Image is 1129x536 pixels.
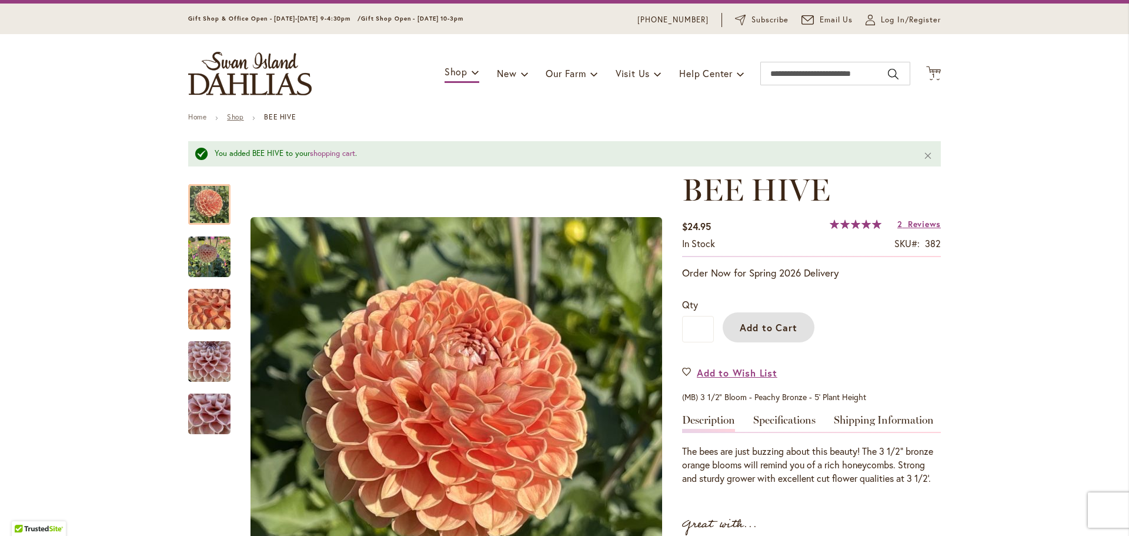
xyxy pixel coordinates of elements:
span: Email Us [820,14,853,26]
strong: BEE HIVE [264,112,296,121]
div: BEE HIVE [188,172,242,225]
a: Add to Wish List [682,366,777,379]
span: Reviews [908,218,941,229]
div: BEE HIVE [188,382,231,434]
span: Our Farm [546,67,586,79]
a: Subscribe [735,14,789,26]
span: Shop [445,65,467,78]
a: Specifications [753,415,816,432]
span: Add to Cart [740,321,798,334]
span: Qty [682,298,698,311]
a: 2 Reviews [897,218,941,229]
span: 1 [932,72,935,79]
iframe: Launch Accessibility Center [9,494,42,527]
span: Subscribe [751,14,789,26]
img: BEE HIVE [188,235,231,278]
div: BEE HIVE [188,277,242,329]
img: BEE HIVE [167,277,252,341]
span: $24.95 [682,220,711,232]
span: Visit Us [616,67,650,79]
div: BEE HIVE [188,329,242,382]
div: Detailed Product Info [682,415,941,485]
div: Availability [682,237,715,251]
div: 100% [830,219,881,229]
span: 2 [897,218,903,229]
a: Log In/Register [866,14,941,26]
strong: SKU [894,237,920,249]
div: BEE HIVE [188,225,242,277]
p: (MB) 3 1/2" Bloom - Peachy Bronze - 5' Plant Height [682,391,941,403]
span: Help Center [679,67,733,79]
span: In stock [682,237,715,249]
span: New [497,67,516,79]
a: store logo [188,52,312,95]
div: 382 [925,237,941,251]
a: shopping cart [310,148,355,158]
span: Add to Wish List [697,366,777,379]
span: Gift Shop Open - [DATE] 10-3pm [361,15,463,22]
img: BEE HIVE [188,333,231,389]
p: Order Now for Spring 2026 Delivery [682,266,941,280]
div: You added BEE HIVE to your . [215,148,906,159]
a: Shop [227,112,243,121]
span: Gift Shop & Office Open - [DATE]-[DATE] 9-4:30pm / [188,15,361,22]
a: [PHONE_NUMBER] [637,14,709,26]
button: 1 [926,66,941,82]
button: Add to Cart [723,312,814,342]
div: The bees are just buzzing about this beauty! The 3 1/2” bronze orange blooms will remind you of a... [682,445,941,485]
img: BEE HIVE [167,382,252,445]
a: Shipping Information [834,415,934,432]
a: Description [682,415,735,432]
span: Log In/Register [881,14,941,26]
strong: Great with... [682,515,757,534]
a: Home [188,112,206,121]
span: BEE HIVE [682,171,830,208]
a: Email Us [801,14,853,26]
